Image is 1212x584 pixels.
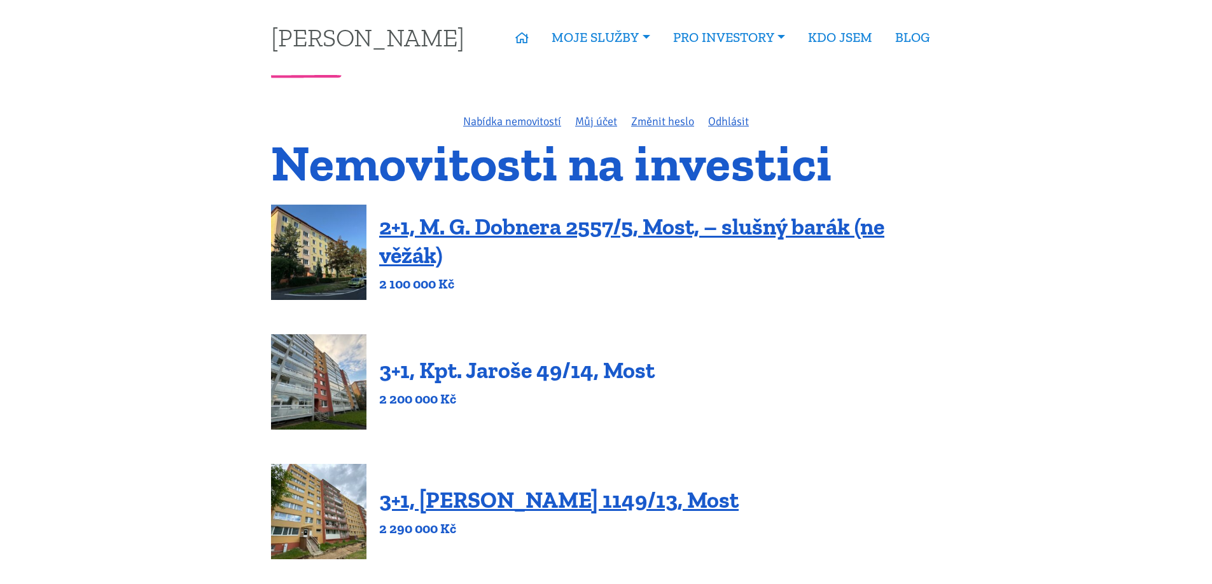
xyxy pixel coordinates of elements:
[575,114,617,128] a: Můj účet
[708,114,749,128] a: Odhlásit
[379,520,739,538] p: 2 290 000 Kč
[379,213,884,269] a: 2+1, M. G. Dobnera 2557/5, Most, – slušný barák (ne věžák)
[631,114,694,128] a: Změnit heslo
[379,275,941,293] p: 2 100 000 Kč
[379,390,655,408] p: 2 200 000 Kč
[379,357,655,384] a: 3+1, Kpt. Jaroše 49/14, Most
[797,23,884,52] a: KDO JSEM
[884,23,941,52] a: BLOG
[540,23,661,52] a: MOJE SLUŽBY
[379,486,739,513] a: 3+1, [PERSON_NAME] 1149/13, Most
[271,25,464,50] a: [PERSON_NAME]
[662,23,797,52] a: PRO INVESTORY
[271,142,941,184] h1: Nemovitosti na investici
[463,114,561,128] a: Nabídka nemovitostí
